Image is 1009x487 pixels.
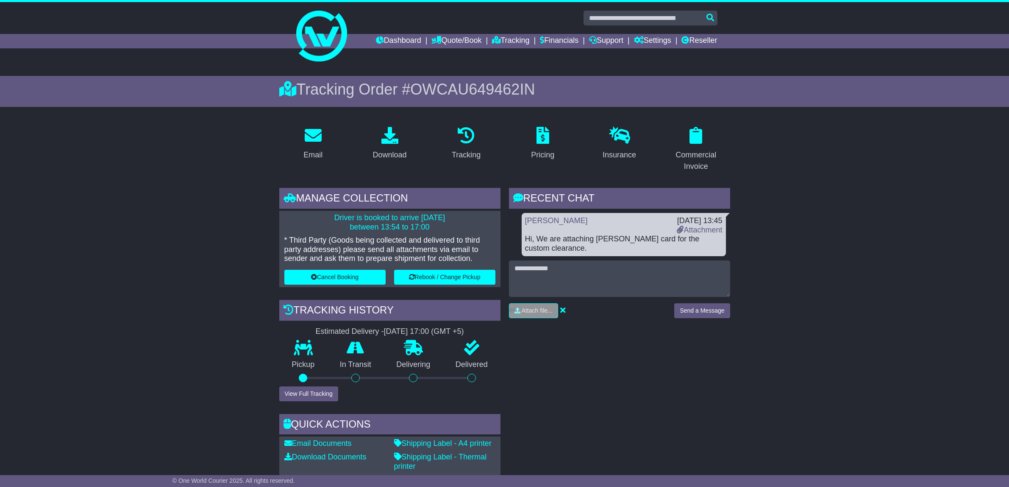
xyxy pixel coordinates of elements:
a: Settings [634,34,671,48]
a: Support [589,34,623,48]
div: Hi, We are attaching [PERSON_NAME] card for the custom clearance. [525,235,723,253]
p: Delivered [443,360,500,369]
a: Dashboard [376,34,421,48]
a: Quote/Book [431,34,481,48]
a: Insurance [597,124,642,164]
div: Insurance [603,149,636,161]
button: Cancel Booking [284,270,386,285]
a: Commercial Invoice [662,124,730,175]
a: Email Documents [284,439,352,448]
div: RECENT CHAT [509,188,730,211]
span: OWCAU649462IN [410,81,535,98]
a: Tracking [446,124,486,164]
a: Shipping Label - A4 printer [394,439,492,448]
button: View Full Tracking [279,386,338,401]
a: Shipping Label - Thermal printer [394,453,487,470]
div: Email [303,149,322,161]
a: Download Documents [284,453,367,461]
div: Manage collection [279,188,500,211]
div: [DATE] 13:45 [677,216,722,226]
p: Driver is booked to arrive [DATE] between 13:54 to 17:00 [284,213,495,232]
a: Pricing [525,124,560,164]
p: Pickup [279,360,328,369]
div: [DATE] 17:00 (GMT +5) [384,327,464,336]
div: Tracking history [279,300,500,323]
p: Delivering [384,360,443,369]
div: Commercial Invoice [667,149,725,172]
a: Email [298,124,328,164]
p: * Third Party (Goods being collected and delivered to third party addresses) please send all atta... [284,236,495,263]
div: Tracking Order # [279,80,730,98]
div: Download [372,149,406,161]
div: Tracking [452,149,481,161]
a: Reseller [681,34,717,48]
div: Estimated Delivery - [279,327,500,336]
div: Pricing [531,149,554,161]
span: © One World Courier 2025. All rights reserved. [172,477,295,484]
p: In Transit [327,360,384,369]
a: Download [367,124,412,164]
div: Quick Actions [279,414,500,437]
a: [PERSON_NAME] [525,216,588,225]
a: Financials [540,34,578,48]
button: Send a Message [674,303,730,318]
a: Attachment [677,226,722,234]
a: Tracking [492,34,529,48]
button: Rebook / Change Pickup [394,270,495,285]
